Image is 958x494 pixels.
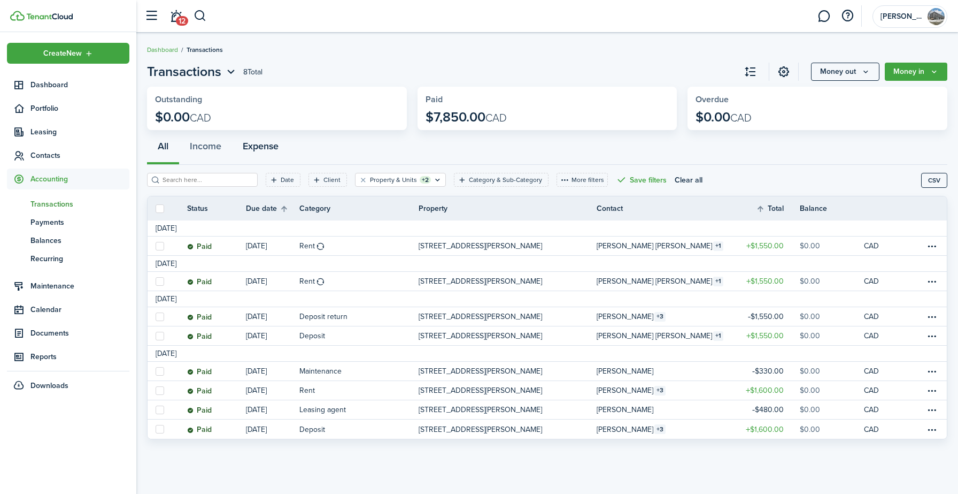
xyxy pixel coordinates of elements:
[419,240,542,252] p: [STREET_ADDRESS][PERSON_NAME]
[811,63,879,81] button: Open menu
[419,276,542,287] p: [STREET_ADDRESS][PERSON_NAME]
[730,110,752,126] span: CAD
[246,330,267,341] p: [DATE]
[246,424,267,435] p: [DATE]
[187,420,246,439] a: Paid
[736,326,800,345] a: $1,550.00
[187,313,212,322] status: Paid
[419,307,597,326] a: [STREET_ADDRESS][PERSON_NAME]
[299,400,419,419] a: Leasing agent
[246,366,267,377] p: [DATE]
[232,133,289,165] button: Expense
[246,420,299,439] a: [DATE]
[885,63,947,81] button: Open menu
[299,424,325,435] table-info-title: Deposit
[30,328,129,339] span: Documents
[752,366,784,377] table-amount-title: $330.00
[7,249,129,268] a: Recurring
[800,381,864,400] a: $0.00
[419,404,542,415] p: [STREET_ADDRESS][PERSON_NAME]
[419,203,597,214] th: Property
[359,176,368,184] button: Clear filter
[811,63,879,81] button: Money out
[800,404,820,415] table-amount-description: $0.00
[864,385,879,396] p: CAD
[736,400,800,419] a: $480.00
[800,330,820,341] table-amount-description: $0.00
[299,203,419,214] th: Category
[864,326,893,345] a: CAD
[864,330,879,341] p: CAD
[419,311,542,322] p: [STREET_ADDRESS][PERSON_NAME]
[419,326,597,345] a: [STREET_ADDRESS][PERSON_NAME]
[419,420,597,439] a: [STREET_ADDRESS][PERSON_NAME]
[557,173,608,187] button: More filters
[355,173,446,187] filter-tag: Open filter
[419,424,542,435] p: [STREET_ADDRESS][PERSON_NAME]
[7,213,129,231] a: Payments
[299,307,419,326] a: Deposit return
[696,95,939,104] widget-stats-title: Overdue
[43,50,82,57] span: Create New
[148,223,184,234] td: [DATE]
[419,385,542,396] p: [STREET_ADDRESS][PERSON_NAME]
[190,110,211,126] span: CAD
[864,307,893,326] a: CAD
[864,276,879,287] p: CAD
[800,276,820,287] table-amount-description: $0.00
[864,404,879,415] p: CAD
[800,326,864,345] a: $0.00
[147,62,221,81] span: Transactions
[176,16,188,26] span: 12
[419,362,597,381] a: [STREET_ADDRESS][PERSON_NAME]
[147,62,238,81] button: Open menu
[746,276,784,287] table-amount-title: $1,550.00
[864,420,893,439] a: CAD
[654,424,666,434] table-counter: 3
[7,346,129,367] a: Reports
[187,362,246,381] a: Paid
[597,307,736,326] a: [PERSON_NAME]3
[880,13,923,20] span: Vick
[597,237,736,255] a: [PERSON_NAME] [PERSON_NAME]1
[864,311,879,322] p: CAD
[187,242,212,251] status: Paid
[148,258,184,269] td: [DATE]
[187,332,212,341] status: Paid
[713,241,723,251] table-counter: 1
[597,276,712,287] table-info-title: [PERSON_NAME] [PERSON_NAME]
[246,404,267,415] p: [DATE]
[419,366,542,377] p: [STREET_ADDRESS][PERSON_NAME]
[885,63,947,81] button: Money in
[7,195,129,213] a: Transactions
[30,235,129,246] span: Balances
[246,326,299,345] a: [DATE]
[864,240,879,252] p: CAD
[736,272,800,291] a: $1,550.00
[187,400,246,419] a: Paid
[800,366,820,377] table-amount-description: $0.00
[800,203,864,214] th: Balance
[597,240,712,252] table-info-title: [PERSON_NAME] [PERSON_NAME]
[281,175,294,185] filter-tag-label: Date
[246,381,299,400] a: [DATE]
[713,331,723,341] table-counter: 1
[736,237,800,255] a: $1,550.00
[597,362,736,381] a: [PERSON_NAME]
[246,237,299,255] a: [DATE]
[246,311,267,322] p: [DATE]
[838,7,856,25] button: Open resource center
[597,272,736,291] a: [PERSON_NAME] [PERSON_NAME]1
[7,43,129,64] button: Open menu
[419,381,597,400] a: [STREET_ADDRESS][PERSON_NAME]
[696,110,752,125] p: $0.00
[752,404,784,415] table-amount-title: $480.00
[30,217,129,228] span: Payments
[746,424,784,435] table-amount-title: $1,600.00
[736,381,800,400] a: $1,600.00
[928,8,945,25] img: Vick
[148,293,184,305] td: [DATE]
[299,381,419,400] a: Rent
[756,202,800,215] th: Sort
[299,240,315,252] table-info-title: Rent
